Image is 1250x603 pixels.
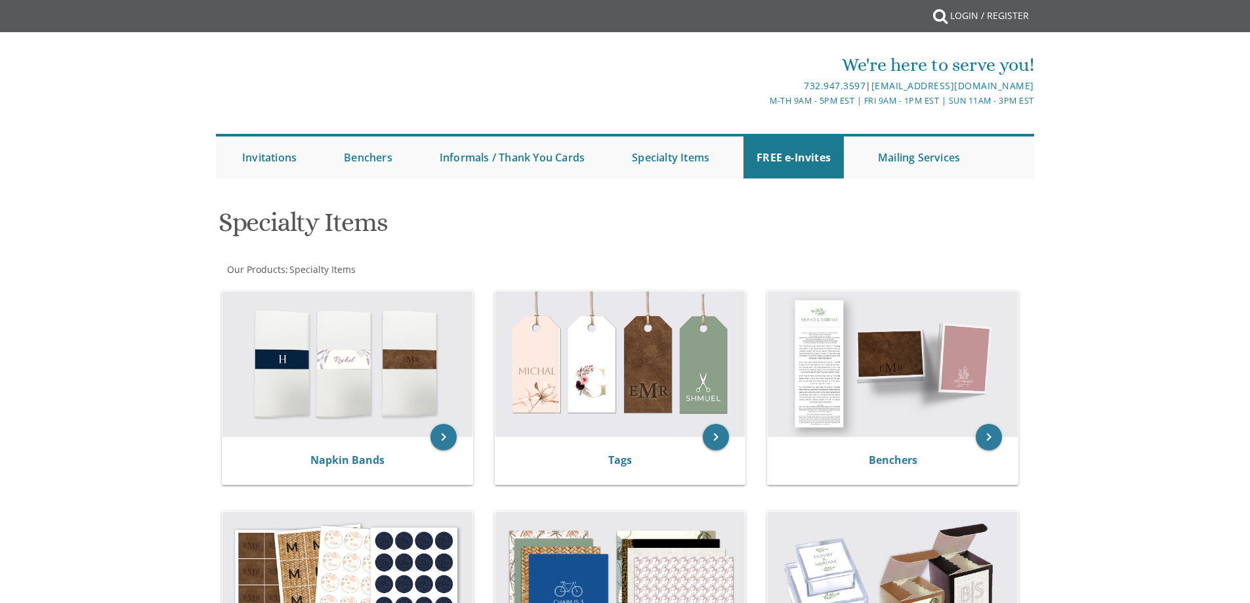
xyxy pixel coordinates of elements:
a: Informals / Thank You Cards [427,136,598,178]
a: Benchers [331,136,406,178]
a: Specialty Items [288,263,356,276]
a: Napkin Bands [310,453,385,467]
a: 732.947.3597 [804,79,865,92]
div: M-Th 9am - 5pm EST | Fri 9am - 1pm EST | Sun 11am - 3pm EST [490,94,1034,108]
div: : [216,263,625,276]
a: keyboard_arrow_right [430,424,457,450]
a: keyboard_arrow_right [703,424,729,450]
h1: Specialty Items [219,208,754,247]
div: We're here to serve you! [490,52,1034,78]
a: [EMAIL_ADDRESS][DOMAIN_NAME] [871,79,1034,92]
a: keyboard_arrow_right [976,424,1002,450]
img: Tags [495,291,745,437]
img: Benchers [768,291,1018,437]
a: Mailing Services [865,136,973,178]
a: Tags [608,453,632,467]
a: Benchers [869,453,917,467]
a: Our Products [226,263,285,276]
img: Napkin Bands [222,291,472,437]
span: Specialty Items [289,263,356,276]
a: Invitations [229,136,310,178]
div: | [490,78,1034,94]
a: Specialty Items [619,136,722,178]
a: FREE e-Invites [743,136,844,178]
